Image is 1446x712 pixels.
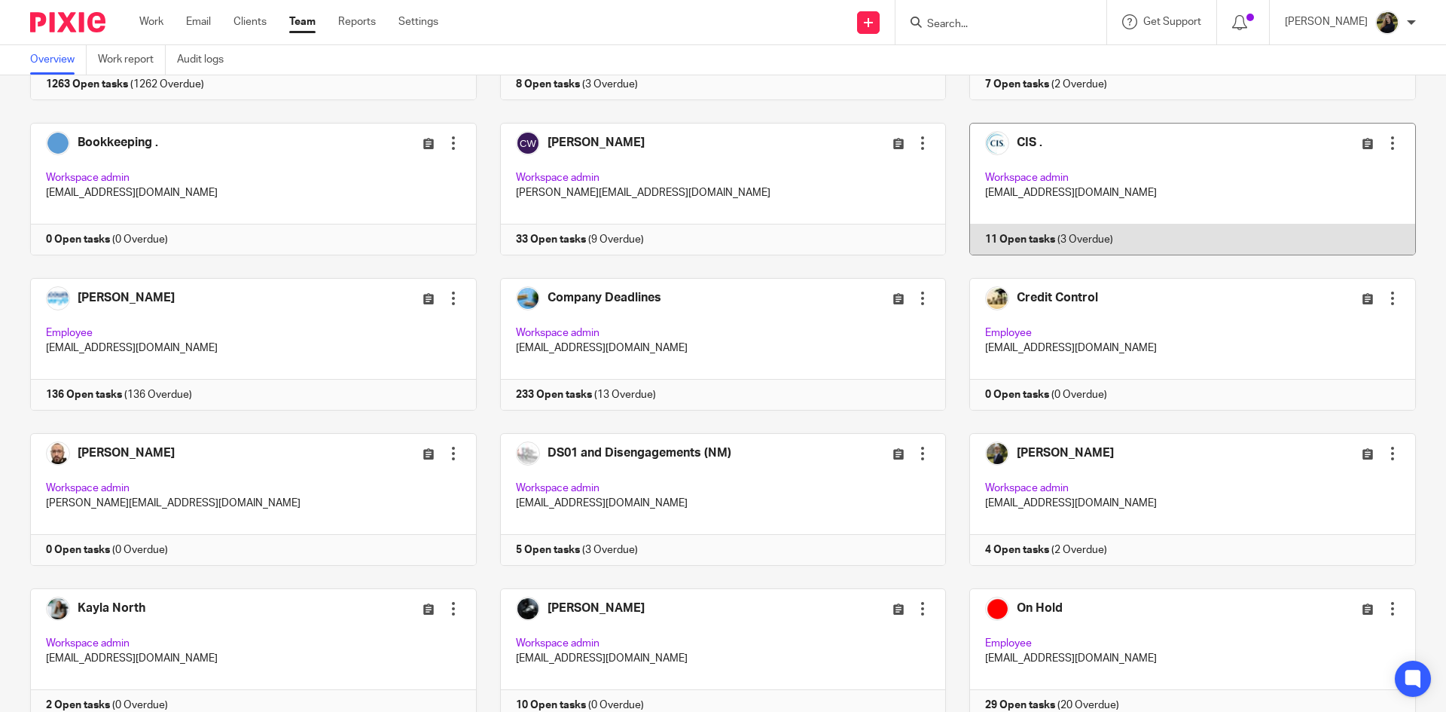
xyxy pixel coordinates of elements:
[98,45,166,75] a: Work report
[139,14,163,29] a: Work
[338,14,376,29] a: Reports
[1285,14,1368,29] p: [PERSON_NAME]
[1143,17,1201,27] span: Get Support
[177,45,235,75] a: Audit logs
[30,12,105,32] img: Pixie
[186,14,211,29] a: Email
[398,14,438,29] a: Settings
[926,18,1061,32] input: Search
[233,14,267,29] a: Clients
[30,45,87,75] a: Overview
[1375,11,1399,35] img: ACCOUNTING4EVERYTHING-13.jpg
[289,14,316,29] a: Team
